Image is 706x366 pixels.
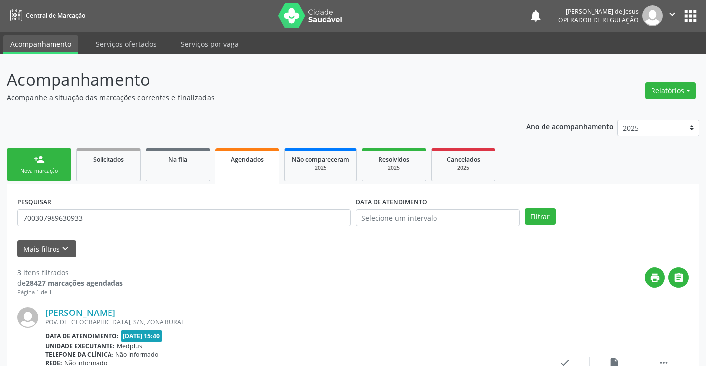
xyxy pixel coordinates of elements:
button:  [663,5,682,26]
p: Acompanhe a situação das marcações correntes e finalizadas [7,92,491,103]
p: Ano de acompanhamento [526,120,614,132]
button: Relatórios [645,82,696,99]
button: apps [682,7,699,25]
b: Telefone da clínica: [45,350,113,359]
button: print [645,267,665,288]
div: POV. DE [GEOGRAPHIC_DATA], S/N, ZONA RURAL [45,318,540,326]
div: Nova marcação [14,167,64,175]
a: Serviços por vaga [174,35,246,52]
div: 2025 [438,164,488,172]
span: Não compareceram [292,156,349,164]
div: 2025 [292,164,349,172]
div: 2025 [369,164,419,172]
button: Mais filtroskeyboard_arrow_down [17,240,76,258]
img: img [17,307,38,328]
span: Central de Marcação [26,11,85,20]
p: Acompanhamento [7,67,491,92]
img: img [642,5,663,26]
button: notifications [529,9,543,23]
a: Serviços ofertados [89,35,163,52]
a: [PERSON_NAME] [45,307,115,318]
span: Operador de regulação [558,16,639,24]
b: Data de atendimento: [45,332,119,340]
button:  [668,267,689,288]
span: Cancelados [447,156,480,164]
i: keyboard_arrow_down [60,243,71,254]
i: print [650,272,660,283]
span: Não informado [115,350,158,359]
i:  [667,9,678,20]
div: person_add [34,154,45,165]
b: Unidade executante: [45,342,115,350]
a: Acompanhamento [3,35,78,54]
span: Resolvidos [379,156,409,164]
div: 3 itens filtrados [17,267,123,278]
strong: 28427 marcações agendadas [26,278,123,288]
button: Filtrar [525,208,556,225]
label: PESQUISAR [17,194,51,209]
input: Selecione um intervalo [356,209,520,226]
input: Nome, CNS [17,209,351,226]
span: Na fila [168,156,187,164]
div: de [17,278,123,288]
div: [PERSON_NAME] de Jesus [558,7,639,16]
label: DATA DE ATENDIMENTO [356,194,427,209]
span: [DATE] 15:40 [121,330,163,342]
i:  [673,272,684,283]
div: Página 1 de 1 [17,288,123,297]
a: Central de Marcação [7,7,85,24]
span: Medplus [117,342,142,350]
span: Solicitados [93,156,124,164]
span: Agendados [231,156,264,164]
